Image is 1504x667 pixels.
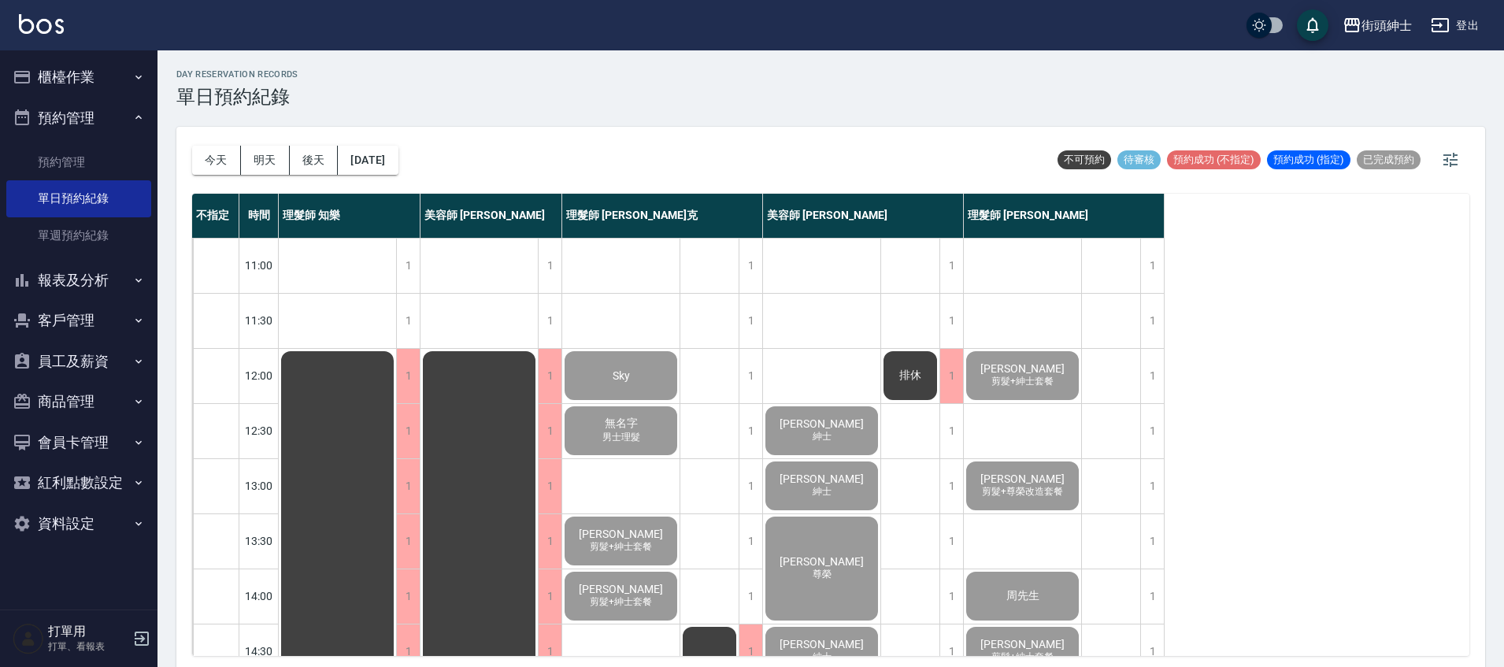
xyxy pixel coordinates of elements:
span: 紳士 [809,650,835,664]
div: 1 [739,569,762,624]
span: 尊榮 [809,568,835,581]
div: 1 [939,239,963,293]
div: 1 [939,294,963,348]
span: [PERSON_NAME] [776,472,867,485]
button: 預約管理 [6,98,151,139]
button: 櫃檯作業 [6,57,151,98]
p: 打單、看報表 [48,639,128,654]
div: 13:30 [239,513,279,569]
div: 不指定 [192,194,239,238]
div: 1 [939,569,963,624]
span: 待審核 [1117,153,1161,167]
div: 1 [396,349,420,403]
div: 1 [939,514,963,569]
div: 14:00 [239,569,279,624]
button: 後天 [290,146,339,175]
button: 登出 [1424,11,1485,40]
span: [PERSON_NAME] [576,583,666,595]
span: [PERSON_NAME] [977,362,1068,375]
span: 不可預約 [1058,153,1111,167]
button: 報表及分析 [6,260,151,301]
h3: 單日預約紀錄 [176,86,298,108]
span: 剪髮+紳士套餐 [587,595,655,609]
button: 街頭紳士 [1336,9,1418,42]
span: 剪髮+紳士套餐 [587,540,655,554]
div: 1 [1140,404,1164,458]
div: 12:00 [239,348,279,403]
div: 1 [739,459,762,513]
button: 商品管理 [6,381,151,422]
div: 11:30 [239,293,279,348]
div: 美容師 [PERSON_NAME] [763,194,964,238]
div: 街頭紳士 [1361,16,1412,35]
a: 單週預約紀錄 [6,217,151,254]
div: 1 [538,349,561,403]
div: 1 [1140,239,1164,293]
span: 男士理髮 [599,431,643,444]
div: 1 [538,514,561,569]
button: save [1297,9,1328,41]
button: 明天 [241,146,290,175]
span: 已完成預約 [1357,153,1421,167]
img: Person [13,623,44,654]
div: 理髮師 知樂 [279,194,420,238]
div: 1 [396,294,420,348]
div: 1 [396,404,420,458]
div: 1 [396,514,420,569]
button: 紅利點數設定 [6,462,151,503]
div: 1 [739,514,762,569]
span: [PERSON_NAME] [776,638,867,650]
span: [PERSON_NAME] [776,417,867,430]
div: 1 [739,294,762,348]
button: [DATE] [338,146,398,175]
div: 1 [538,404,561,458]
span: [PERSON_NAME] [977,638,1068,650]
div: 1 [1140,569,1164,624]
h5: 打單用 [48,624,128,639]
button: 員工及薪資 [6,341,151,382]
a: 預約管理 [6,144,151,180]
div: 1 [1140,459,1164,513]
span: [PERSON_NAME] [977,472,1068,485]
div: 1 [939,349,963,403]
div: 1 [739,349,762,403]
div: 時間 [239,194,279,238]
div: 1 [396,459,420,513]
img: Logo [19,14,64,34]
span: 紳士 [809,430,835,443]
span: 剪髮+尊榮改造套餐 [979,485,1066,498]
div: 1 [396,569,420,624]
div: 理髮師 [PERSON_NAME]克 [562,194,763,238]
span: [PERSON_NAME] [576,528,666,540]
div: 1 [1140,349,1164,403]
button: 客戶管理 [6,300,151,341]
div: 11:00 [239,238,279,293]
div: 1 [396,239,420,293]
span: 周先生 [1003,589,1043,603]
div: 13:00 [239,458,279,513]
span: 無名字 [602,417,641,431]
div: 1 [739,239,762,293]
div: 理髮師 [PERSON_NAME] [964,194,1165,238]
span: Sky [609,369,633,382]
div: 1 [1140,294,1164,348]
button: 資料設定 [6,503,151,544]
span: 預約成功 (指定) [1267,153,1350,167]
h2: day Reservation records [176,69,298,80]
button: 會員卡管理 [6,422,151,463]
div: 1 [939,404,963,458]
span: 紳士 [809,485,835,498]
div: 1 [939,459,963,513]
div: 1 [538,294,561,348]
span: 剪髮+紳士套餐 [988,375,1057,388]
div: 1 [538,239,561,293]
div: 1 [1140,514,1164,569]
div: 1 [538,459,561,513]
button: 今天 [192,146,241,175]
div: 美容師 [PERSON_NAME] [420,194,562,238]
span: 剪髮+紳士套餐 [988,650,1057,664]
div: 12:30 [239,403,279,458]
span: 預約成功 (不指定) [1167,153,1261,167]
div: 1 [538,569,561,624]
span: [PERSON_NAME] [776,555,867,568]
